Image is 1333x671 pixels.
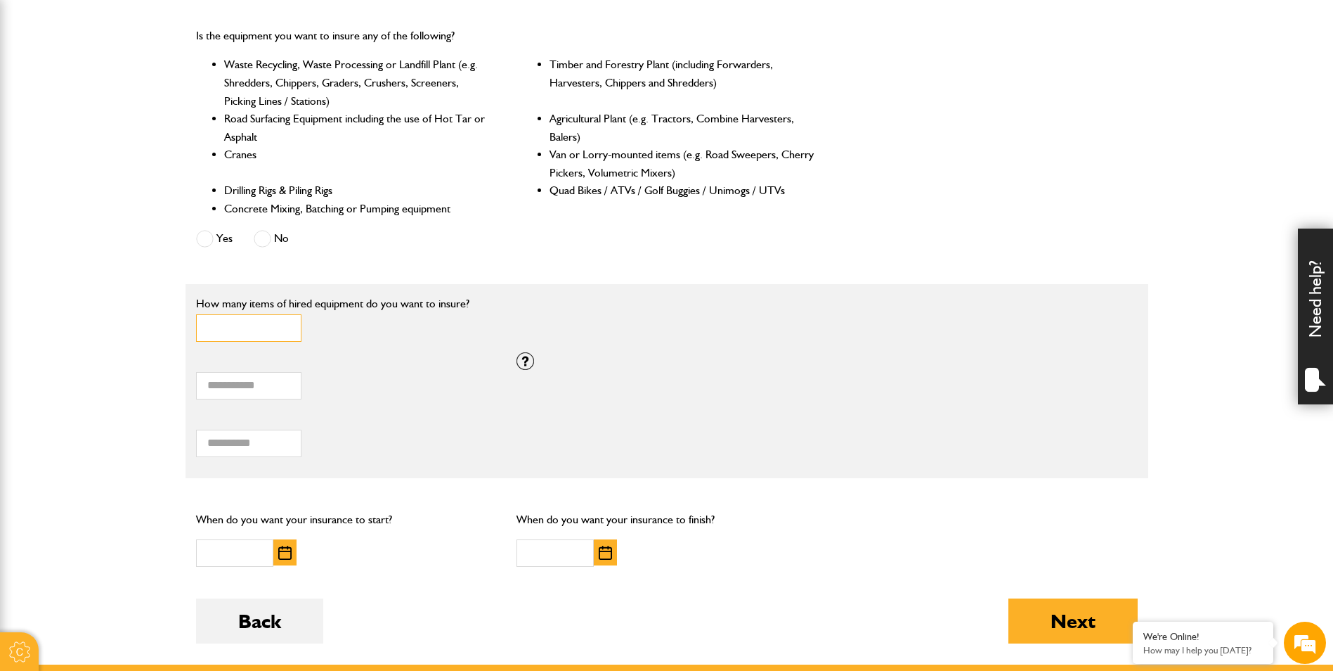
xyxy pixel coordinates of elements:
img: Choose date [278,546,292,560]
li: Quad Bikes / ATVs / Golf Buggies / Unimogs / UTVs [550,181,816,200]
li: Agricultural Plant (e.g. Tractors, Combine Harvesters, Balers) [550,110,816,146]
input: Enter your phone number [18,213,256,244]
label: How many items of hired equipment do you want to insure? [196,298,817,309]
li: Drilling Rigs & Piling Rigs [224,181,490,200]
em: Start Chat [191,433,255,452]
div: We're Online! [1143,631,1263,643]
li: Cranes [224,146,490,181]
li: Van or Lorry-mounted items (e.g. Road Sweepers, Cherry Pickers, Volumetric Mixers) [550,146,816,181]
textarea: Type your message and hit 'Enter' [18,255,256,421]
img: Choose date [599,546,612,560]
div: Minimize live chat window [230,7,264,41]
button: Back [196,599,323,644]
p: How may I help you today? [1143,645,1263,656]
li: Waste Recycling, Waste Processing or Landfill Plant (e.g. Shredders, Chippers, Graders, Crushers,... [224,56,490,110]
input: Enter your email address [18,172,256,203]
img: d_20077148190_company_1631870298795_20077148190 [24,78,59,98]
div: Need help? [1298,229,1333,404]
div: Chat with us now [73,79,236,97]
li: Road Surfacing Equipment including the use of Hot Tar or Asphalt [224,110,490,146]
button: Next [1008,599,1138,644]
p: Is the equipment you want to insure any of the following? [196,27,817,45]
p: When do you want your insurance to finish? [516,511,817,529]
label: Yes [196,230,233,248]
li: Concrete Mixing, Batching or Pumping equipment [224,200,490,218]
label: No [254,230,289,248]
p: When do you want your insurance to start? [196,511,496,529]
li: Timber and Forestry Plant (including Forwarders, Harvesters, Chippers and Shredders) [550,56,816,110]
input: Enter your last name [18,130,256,161]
